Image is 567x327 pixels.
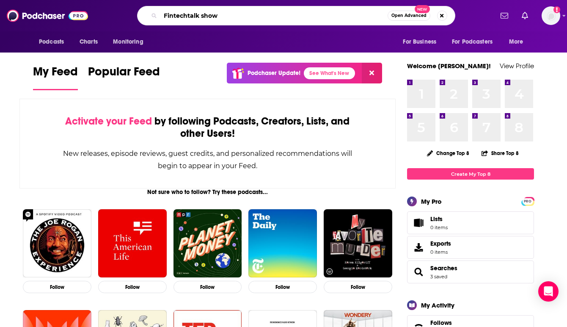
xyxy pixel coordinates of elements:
[500,62,534,70] a: View Profile
[446,34,505,50] button: open menu
[304,67,355,79] a: See What's New
[407,211,534,234] a: Lists
[80,36,98,48] span: Charts
[62,115,353,140] div: by following Podcasts, Creators, Lists, and other Users!
[19,188,396,196] div: Not sure who to follow? Try these podcasts...
[173,281,242,293] button: Follow
[523,198,533,204] a: PRO
[98,281,167,293] button: Follow
[538,281,559,302] div: Open Intercom Messenger
[407,62,491,70] a: Welcome [PERSON_NAME]!
[33,64,78,90] a: My Feed
[553,6,560,13] svg: Add a profile image
[403,36,436,48] span: For Business
[391,14,427,18] span: Open Advanced
[33,64,78,84] span: My Feed
[430,319,508,327] a: Follows
[173,209,242,278] img: Planet Money
[452,36,493,48] span: For Podcasters
[7,8,88,24] img: Podchaser - Follow, Share and Rate Podcasts
[33,34,75,50] button: open menu
[481,145,519,161] button: Share Top 8
[39,36,64,48] span: Podcasts
[421,197,442,205] div: My Pro
[407,236,534,259] a: Exports
[542,6,560,25] button: Show profile menu
[415,5,430,13] span: New
[430,224,448,230] span: 0 items
[23,209,91,278] img: The Joe Rogan Experience
[137,6,455,25] div: Search podcasts, credits, & more...
[397,34,447,50] button: open menu
[497,8,512,23] a: Show notifications dropdown
[430,240,451,247] span: Exports
[421,301,454,309] div: My Activity
[248,209,317,278] img: The Daily
[74,34,103,50] a: Charts
[160,9,388,22] input: Search podcasts, credits, & more...
[410,266,427,278] a: Searches
[388,11,430,21] button: Open AdvancedNew
[88,64,160,84] span: Popular Feed
[430,215,443,223] span: Lists
[430,264,457,272] a: Searches
[324,281,392,293] button: Follow
[407,168,534,180] a: Create My Top 8
[430,274,447,280] a: 3 saved
[407,260,534,283] span: Searches
[65,115,152,127] span: Activate your Feed
[430,215,448,223] span: Lists
[430,249,451,255] span: 0 items
[248,69,300,77] p: Podchaser Update!
[410,217,427,229] span: Lists
[23,281,91,293] button: Follow
[503,34,534,50] button: open menu
[62,147,353,172] div: New releases, episode reviews, guest credits, and personalized recommendations will begin to appe...
[422,148,474,158] button: Change Top 8
[98,209,167,278] img: This American Life
[430,319,452,327] span: Follows
[248,281,317,293] button: Follow
[542,6,560,25] span: Logged in as HughE
[509,36,523,48] span: More
[107,34,154,50] button: open menu
[542,6,560,25] img: User Profile
[410,241,427,253] span: Exports
[324,209,392,278] img: My Favorite Murder with Karen Kilgariff and Georgia Hardstark
[113,36,143,48] span: Monitoring
[88,64,160,90] a: Popular Feed
[518,8,531,23] a: Show notifications dropdown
